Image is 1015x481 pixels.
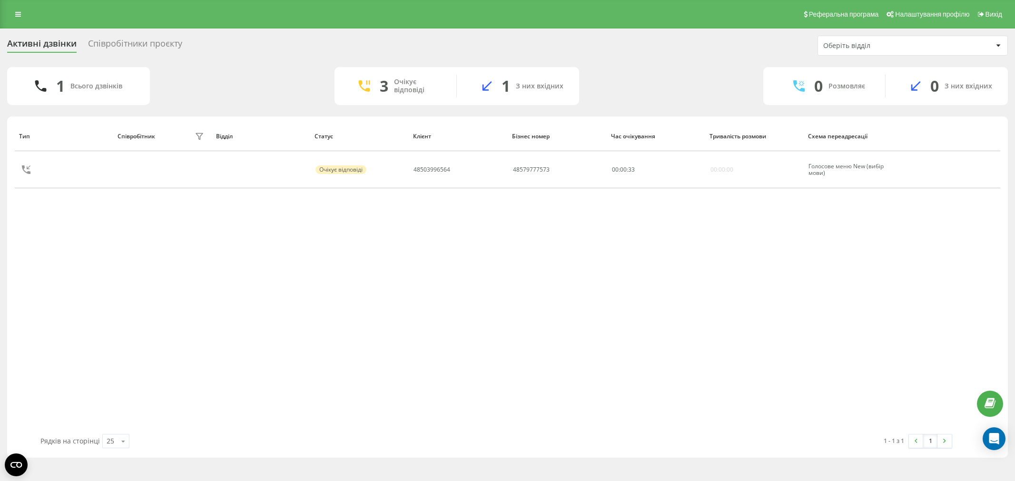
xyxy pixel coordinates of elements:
div: Час очікування [611,133,700,140]
span: Рядків на сторінці [40,436,100,445]
div: Клієнт [413,133,503,140]
div: Співробітник [118,133,155,140]
div: : : [612,166,635,173]
div: 48579777573 [513,166,550,173]
div: Бізнес номер [512,133,602,140]
div: Open Intercom Messenger [983,427,1005,450]
div: З них вхідних [945,82,992,90]
div: 1 - 1 з 1 [884,436,904,445]
div: Статус [315,133,404,140]
div: Оберіть відділ [823,42,937,50]
div: Тривалість розмови [710,133,799,140]
button: Open CMP widget [5,453,28,476]
a: 1 [923,434,937,448]
div: Тип [19,133,108,140]
div: Співробітники проєкту [88,38,182,53]
span: 00 [620,165,627,173]
div: 00:00:00 [710,166,733,173]
div: Очікує відповіді [315,165,366,174]
div: 0 [814,77,823,95]
span: 00 [612,165,619,173]
div: 1 [502,77,510,95]
div: Відділ [216,133,305,140]
div: Всього дзвінків [70,82,122,90]
span: Вихід [985,10,1002,18]
span: 33 [628,165,635,173]
div: 0 [930,77,939,95]
div: 48503996564 [414,166,450,173]
div: Схема переадресації [808,133,897,140]
div: З них вхідних [516,82,563,90]
span: Налаштування профілю [895,10,969,18]
div: Активні дзвінки [7,38,77,53]
div: Очікує відповіді [394,78,442,94]
div: 3 [380,77,388,95]
span: Реферальна програма [809,10,879,18]
div: 1 [56,77,65,95]
div: Голосове меню New (вибір мови) [808,163,897,177]
div: 25 [107,436,114,446]
div: Розмовляє [828,82,865,90]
